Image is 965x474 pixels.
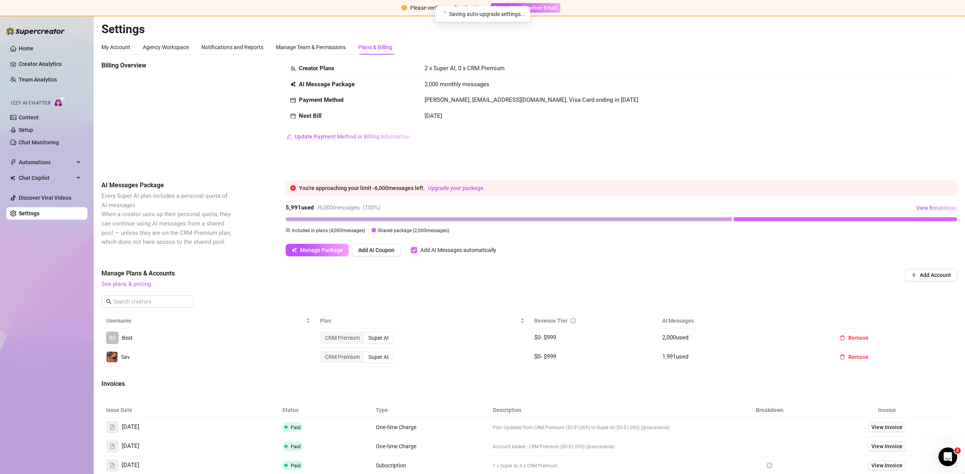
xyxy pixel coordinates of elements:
th: Breakdown [723,403,816,418]
span: View Invoice [871,423,903,431]
span: team [290,66,296,71]
span: calendar [290,113,296,119]
th: Status [277,403,371,418]
button: Remove [833,351,875,363]
div: Please verify your Email address [410,4,488,12]
span: Paid [291,424,300,430]
span: / 6,000 messages [317,204,360,211]
span: Revenue Tier [534,318,567,324]
div: segmented control [320,332,394,344]
strong: AI Message Package [299,81,355,88]
span: View Invoice [871,442,903,451]
span: info-circle [767,463,772,468]
a: View Invoice [868,461,906,470]
span: $ 0 - $ 999 [534,353,556,360]
span: info-circle [570,318,576,323]
span: 1 x Super AI, 0 x CRM Premium [493,463,558,469]
span: Best [122,335,133,341]
span: Included in plans ( 4,000 messages) [292,228,365,233]
span: file-text [110,424,115,430]
th: Plan [315,313,529,328]
span: [DATE] [122,442,139,451]
iframe: Intercom live chat [938,447,957,466]
span: Remove [848,335,869,341]
span: Plan Updated from CRM Premium ($0-$1,000) to Super AI ($0-$1,000) (@savsvania) [493,425,670,430]
td: One-time Charge [371,437,488,456]
img: Chat Copilot [10,175,15,181]
span: Every Super AI plan includes a personal quota of AI messages. When a creator uses up their person... [101,192,231,245]
input: Search creators [113,297,183,306]
span: search [106,299,112,304]
strong: 5,991 used [286,204,314,211]
strong: Next Bill [299,112,322,119]
div: Super AI [364,332,393,343]
span: file-text [110,463,115,468]
div: Plans & Billing [358,43,392,51]
h2: Settings [101,22,957,37]
th: Username [101,313,315,328]
a: Settings [19,210,39,217]
span: Update Payment Method or Billing Information [295,133,410,140]
div: Notifications and Reports [201,43,263,51]
a: Chat Monitoring [19,139,59,146]
span: credit-card [290,98,296,103]
span: Account Added - CRM Premium ($0-$1,000) (@savsvania) [493,444,615,449]
span: Manage Package [300,247,343,253]
button: Add Account [905,269,957,281]
span: thunderbolt [10,159,16,165]
span: Invoices [101,379,233,389]
span: Paid [291,444,300,449]
span: BE [109,334,116,342]
span: Saving auto-upgrade settings... [449,10,525,18]
th: AI Messages [658,313,829,328]
span: Sav [121,354,130,360]
a: View Invoice [868,423,906,432]
a: Upgrade your package. [428,185,485,191]
span: Resend Verification Email [494,5,558,11]
button: Manage Package [286,244,349,256]
img: AI Chatter [53,96,66,108]
th: Issue Date [101,403,277,418]
span: plus [911,272,917,278]
span: edit [286,134,291,139]
div: Agency Workspace [143,43,189,51]
a: Setup [19,127,33,133]
span: 2 x Super AI, 0 x CRM Premium [425,65,505,72]
a: View Invoice [868,442,906,451]
div: segmented control [320,351,394,363]
span: close-circle [290,185,296,191]
button: Remove [833,332,875,344]
th: Invoice [816,403,957,418]
span: Add Account [920,272,951,278]
span: loading [440,11,446,17]
div: Add AI Messages automatically [420,246,496,254]
div: Super AI [364,352,393,362]
span: Paid [291,463,300,469]
a: Content [19,114,39,121]
span: ( 100 %) [363,204,380,211]
strong: Creator Plans [299,65,334,72]
button: Resend Verification Email [491,3,560,12]
a: Creator Analytics [19,58,81,70]
span: delete [840,335,845,341]
a: See plans & pricing [101,280,151,288]
span: Chat Copilot [19,172,74,184]
img: logo-BBDzfeDw.svg [6,27,65,35]
span: 2,000 monthly messages [425,80,489,89]
span: Automations [19,156,74,169]
span: [DATE] [425,112,442,119]
span: Plan [320,316,518,325]
span: Izzy AI Chatter [11,99,50,107]
div: You're approaching your limit - 6,000 messages left. [299,184,953,192]
div: CRM Premium [321,332,364,343]
span: AI Messages Package [101,181,233,190]
span: Shared package ( 2,000 messages) [378,228,449,233]
span: $ 0 - $ 999 [534,334,556,341]
span: file-text [110,444,115,449]
span: delete [840,354,845,360]
img: Sav [107,352,117,362]
th: Type [371,403,488,418]
span: Manage Plans & Accounts [101,269,852,278]
span: 2 [954,447,961,454]
button: Update Payment Method or Billing Information [286,130,411,143]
